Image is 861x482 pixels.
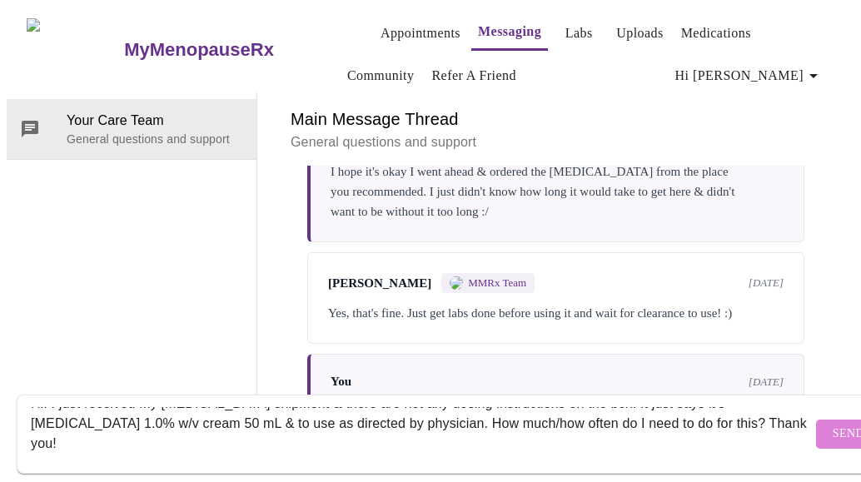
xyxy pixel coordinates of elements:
[749,276,784,290] span: [DATE]
[616,22,664,45] a: Uploads
[341,59,421,92] button: Community
[67,111,243,131] span: Your Care Team
[7,99,256,159] div: Your Care TeamGeneral questions and support
[381,22,460,45] a: Appointments
[328,303,784,323] div: Yes, that's fine. Just get labs done before using it and wait for clearance to use! :)
[675,64,824,87] span: Hi [PERSON_NAME]
[31,407,812,460] textarea: Send a message about your appointment
[291,132,821,152] p: General questions and support
[425,59,523,92] button: Refer a Friend
[27,18,122,81] img: MyMenopauseRx Logo
[565,22,593,45] a: Labs
[471,15,548,51] button: Messaging
[610,17,670,50] button: Uploads
[468,276,526,290] span: MMRx Team
[478,20,541,43] a: Messaging
[681,22,751,45] a: Medications
[291,106,821,132] h6: Main Message Thread
[450,276,463,290] img: MMRX
[674,17,758,50] button: Medications
[331,375,351,389] span: You
[669,59,830,92] button: Hi [PERSON_NAME]
[749,375,784,389] span: [DATE]
[374,17,467,50] button: Appointments
[347,64,415,87] a: Community
[124,39,274,61] h3: MyMenopauseRx
[552,17,605,50] button: Labs
[122,21,341,79] a: MyMenopauseRx
[331,161,784,221] div: I hope it's okay I went ahead & ordered the [MEDICAL_DATA] from the place you recommended. I just...
[431,64,516,87] a: Refer a Friend
[328,276,431,291] span: [PERSON_NAME]
[67,131,243,147] p: General questions and support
